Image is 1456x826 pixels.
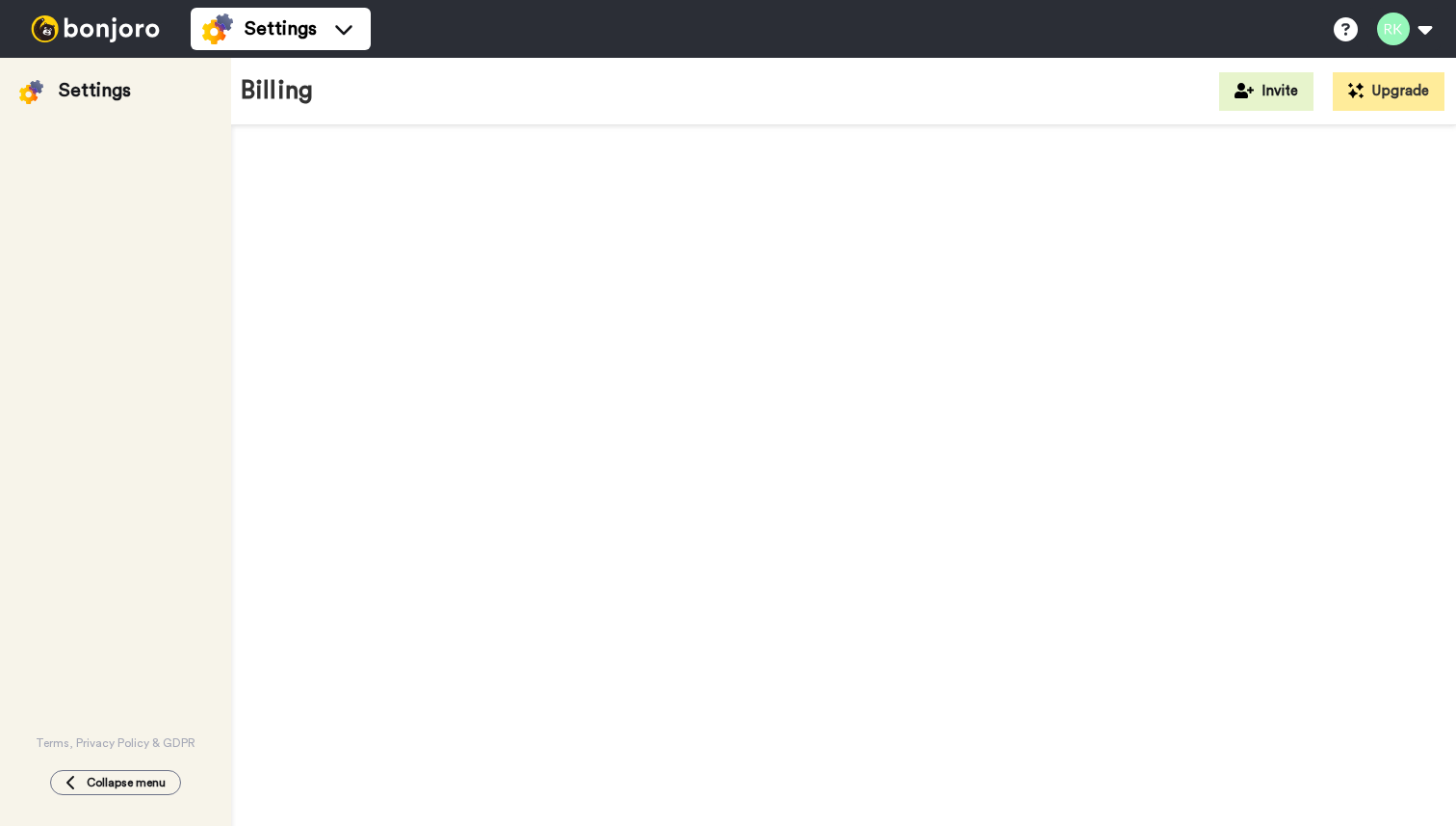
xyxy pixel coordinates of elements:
[245,15,317,42] span: Settings
[19,80,43,104] img: settings-colored.svg
[241,77,313,105] h1: Billing
[202,13,233,44] img: settings-colored.svg
[59,77,131,104] div: Settings
[50,770,181,795] button: Collapse menu
[23,15,168,42] img: bj-logo-header-white.svg
[87,775,166,790] span: Collapse menu
[1333,72,1444,111] button: Upgrade
[1219,72,1313,111] button: Invite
